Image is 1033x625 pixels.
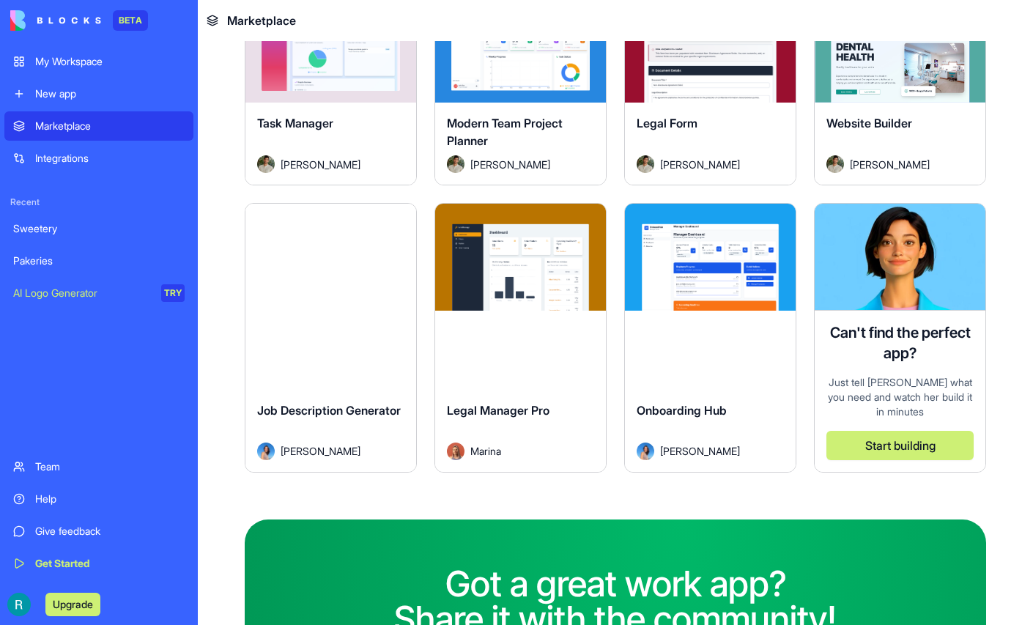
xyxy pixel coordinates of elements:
[447,443,464,460] img: Avatar
[35,459,185,474] div: Team
[4,111,193,141] a: Marketplace
[4,144,193,173] a: Integrations
[10,10,101,31] img: logo
[4,278,193,308] a: AI Logo GeneratorTRY
[245,203,417,473] a: Job Description GeneratorAvatar[PERSON_NAME]
[637,155,654,173] img: Avatar
[4,214,193,243] a: Sweetery
[257,443,275,460] img: Avatar
[13,286,151,300] div: AI Logo Generator
[826,116,912,130] span: Website Builder
[826,322,974,363] h4: Can't find the perfect app?
[4,196,193,208] span: Recent
[826,155,844,173] img: Avatar
[815,204,985,310] img: Ella AI assistant
[434,203,607,473] a: Legal Manager ProAvatarMarina
[660,443,740,459] span: [PERSON_NAME]
[850,157,930,172] span: [PERSON_NAME]
[4,517,193,546] a: Give feedback
[447,403,549,418] span: Legal Manager Pro
[257,403,401,418] span: Job Description Generator
[637,116,697,130] span: Legal Form
[45,596,100,611] a: Upgrade
[161,284,185,302] div: TRY
[4,79,193,108] a: New app
[470,443,501,459] span: Marina
[826,431,974,460] button: Start building
[13,221,185,236] div: Sweetery
[281,443,360,459] span: [PERSON_NAME]
[257,116,333,130] span: Task Manager
[814,203,986,473] a: Ella AI assistantCan't find the perfect app?Just tell [PERSON_NAME] what you need and watch her b...
[637,443,654,460] img: Avatar
[10,10,148,31] a: BETA
[470,157,550,172] span: [PERSON_NAME]
[4,452,193,481] a: Team
[447,155,464,173] img: Avatar
[35,492,185,506] div: Help
[35,86,185,101] div: New app
[13,254,185,268] div: Pakeries
[281,157,360,172] span: [PERSON_NAME]
[826,375,974,419] div: Just tell [PERSON_NAME] what you need and watch her build it in minutes
[447,116,563,148] span: Modern Team Project Planner
[7,593,31,616] img: ACg8ocIQaqk-1tPQtzwxiZ7ZlP6dcFgbwUZ5nqaBNAw22a2oECoLioo=s96-c
[4,549,193,578] a: Get Started
[35,54,185,69] div: My Workspace
[660,157,740,172] span: [PERSON_NAME]
[4,246,193,275] a: Pakeries
[35,119,185,133] div: Marketplace
[113,10,148,31] div: BETA
[257,155,275,173] img: Avatar
[35,524,185,539] div: Give feedback
[637,403,727,418] span: Onboarding Hub
[35,151,185,166] div: Integrations
[624,203,796,473] a: Onboarding HubAvatar[PERSON_NAME]
[35,556,185,571] div: Get Started
[45,593,100,616] button: Upgrade
[227,12,296,29] span: Marketplace
[4,47,193,76] a: My Workspace
[4,484,193,514] a: Help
